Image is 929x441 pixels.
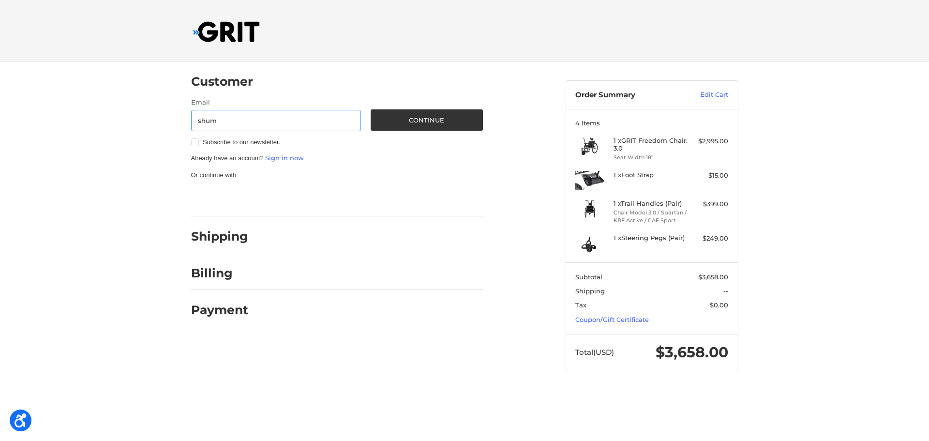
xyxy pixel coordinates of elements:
img: GRIT All-Terrain Wheelchair and Mobility Equipment [193,21,260,42]
h2: Customer [191,74,253,89]
li: Chair Model 3.0 / Spartan / KBF Active / CAF Sport [614,209,688,225]
li: Seat Width 18" [614,153,688,162]
button: Continue [371,109,483,131]
p: Already have an account? [191,153,483,163]
div: $2,995.00 [690,137,728,146]
span: Subscribe to our newsletter. [203,138,280,146]
a: Coupon/Gift Certificate [575,316,649,323]
div: $15.00 [690,171,728,181]
span: Tax [575,301,586,309]
a: Edit Cart [679,90,728,100]
h4: 1 x Steering Pegs (Pair) [614,234,688,242]
span: $0.00 [710,301,728,309]
h2: Payment [191,303,248,318]
h2: Shipping [191,229,248,244]
span: $3,658.00 [698,273,728,281]
span: -- [723,287,728,295]
h4: 1 x Trail Handles (Pair) [614,199,688,207]
h4: 1 x GRIT Freedom Chair: 3.0 [614,137,688,152]
span: Subtotal [575,273,602,281]
span: Shipping [575,287,605,295]
div: $399.00 [690,199,728,209]
div: $249.00 [690,234,728,243]
p: Or continue with [191,170,483,180]
iframe: PayPal-paypal [188,189,265,207]
label: Email [191,98,361,107]
h3: Order Summary [575,90,679,100]
h4: 1 x Foot Strap [614,171,688,179]
h3: 4 Items [575,119,728,127]
span: Total (USD) [575,348,614,357]
h2: Billing [191,266,248,281]
a: Sign in now [265,154,304,162]
span: $3,658.00 [656,343,728,361]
